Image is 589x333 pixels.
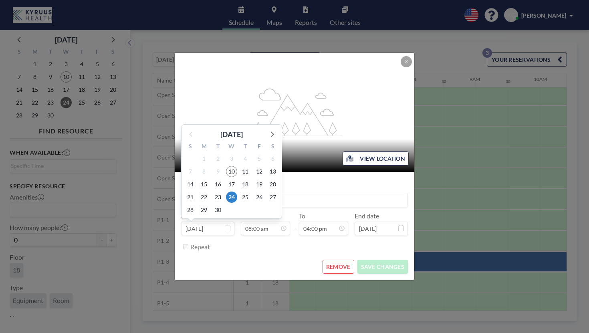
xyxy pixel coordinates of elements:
[182,193,407,207] input: (No title)
[198,153,210,164] span: Monday, September 1, 2025
[226,166,237,177] span: Wednesday, September 10, 2025
[184,142,197,152] div: S
[212,179,224,190] span: Tuesday, September 16, 2025
[240,192,251,203] span: Thursday, September 25, 2025
[190,243,210,251] label: Repeat
[240,153,251,164] span: Thursday, September 4, 2025
[254,192,265,203] span: Friday, September 26, 2025
[197,142,211,152] div: M
[212,153,224,164] span: Tuesday, September 2, 2025
[198,204,210,216] span: Monday, September 29, 2025
[198,166,210,177] span: Monday, September 8, 2025
[212,204,224,216] span: Tuesday, September 30, 2025
[267,153,278,164] span: Saturday, September 6, 2025
[240,179,251,190] span: Thursday, September 18, 2025
[225,142,238,152] div: W
[226,179,237,190] span: Wednesday, September 17, 2025
[254,166,265,177] span: Friday, September 12, 2025
[212,166,224,177] span: Tuesday, September 9, 2025
[267,192,278,203] span: Saturday, September 27, 2025
[293,215,296,232] span: -
[238,142,252,152] div: T
[185,192,196,203] span: Sunday, September 21, 2025
[254,153,265,164] span: Friday, September 5, 2025
[220,129,243,140] div: [DATE]
[185,179,196,190] span: Sunday, September 14, 2025
[184,145,405,157] h2: P1-3
[226,192,237,203] span: Wednesday, September 24, 2025
[240,166,251,177] span: Thursday, September 11, 2025
[185,204,196,216] span: Sunday, September 28, 2025
[252,142,266,152] div: F
[254,179,265,190] span: Friday, September 19, 2025
[299,212,305,220] label: To
[198,179,210,190] span: Monday, September 15, 2025
[343,151,409,165] button: VIEW LOCATION
[185,166,196,177] span: Sunday, September 7, 2025
[267,179,278,190] span: Saturday, September 20, 2025
[212,192,224,203] span: Tuesday, September 23, 2025
[266,142,280,152] div: S
[226,153,237,164] span: Wednesday, September 3, 2025
[211,142,225,152] div: T
[357,260,408,274] button: SAVE CHANGES
[267,166,278,177] span: Saturday, September 13, 2025
[355,212,379,220] label: End date
[198,192,210,203] span: Monday, September 22, 2025
[248,88,342,136] g: flex-grow: 1.2;
[323,260,354,274] button: REMOVE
